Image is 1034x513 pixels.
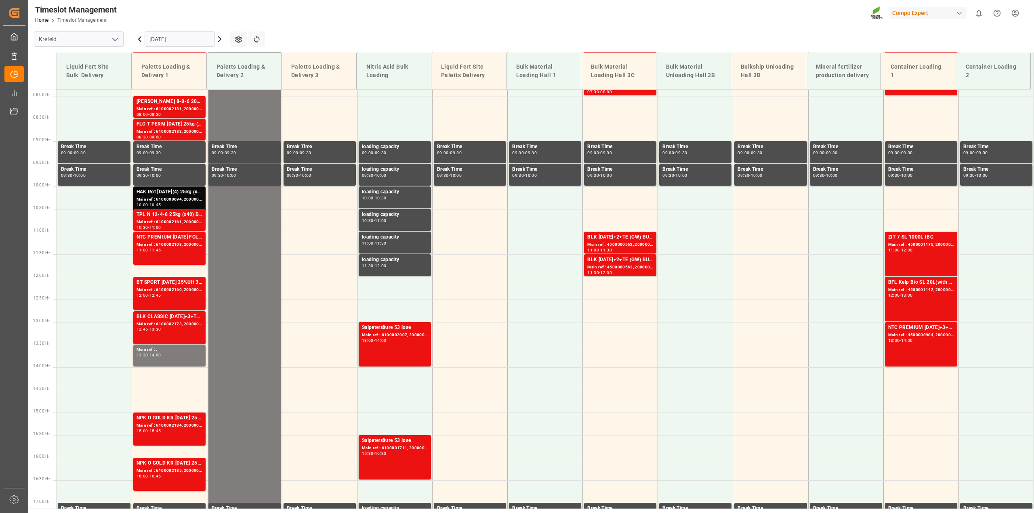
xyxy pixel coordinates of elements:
[61,143,127,151] div: Break Time
[662,143,728,151] div: Break Time
[888,233,954,241] div: ZIT 7 SL 1000L IBC
[149,248,161,252] div: 11:45
[148,353,149,357] div: -
[212,505,277,513] div: Break Time
[212,143,277,151] div: Break Time
[33,386,50,391] span: 14:30 Hr
[512,143,578,151] div: Break Time
[362,437,428,445] div: Salpetersäure 53 lose
[600,151,612,155] div: 09:30
[751,151,763,155] div: 09:30
[137,143,202,151] div: Break Time
[225,174,236,177] div: 10:00
[674,151,675,155] div: -
[137,128,202,135] div: Main ref : 6100002183, 2000001706
[137,422,202,429] div: Main ref : 6100002184, 2000001715
[145,31,215,47] input: DD.MM.YYYY
[362,188,428,196] div: loading capacity
[662,165,728,174] div: Break Time
[587,151,599,155] div: 09:00
[362,264,374,268] div: 11:30
[33,318,50,323] span: 13:00 Hr
[899,151,901,155] div: -
[137,174,148,177] div: 09:30
[137,321,202,328] div: Main ref : 6100002173, 2000000794;2000001288 2000000794
[437,165,503,174] div: Break Time
[976,151,988,155] div: 09:30
[600,271,612,274] div: 12:00
[437,151,449,155] div: 09:00
[888,505,954,513] div: Break Time
[374,219,375,222] div: -
[374,452,375,455] div: -
[33,499,50,504] span: 17:00 Hr
[137,52,202,61] div: Kabri blau 8-8-6 20L (x48) DE,ENKabri blau 8-8-6 1000L IBC WW
[33,454,50,459] span: 16:00 Hr
[375,151,387,155] div: 09:30
[149,226,161,229] div: 11:00
[137,226,148,229] div: 10:30
[587,256,653,264] div: BLK [DATE]+2+TE (GW) BULK
[889,5,970,21] button: Compo Expert
[287,143,353,151] div: Break Time
[599,248,600,252] div: -
[587,241,653,248] div: Main ref : 4500000562, 2000000150
[888,174,900,177] div: 09:30
[300,151,311,155] div: 09:30
[63,59,125,83] div: Liquid Fert Site Bulk Delivery
[148,248,149,252] div: -
[61,505,127,513] div: Break Time
[888,248,900,252] div: 11:00
[137,219,202,226] div: Main ref : 6100002161, 2000000696
[137,313,202,321] div: BLK CLASSIC [DATE]+3+TE 600kg BBBT FAIR 25-5-8 35%UH 3M 25kg (x40) INT
[287,174,298,177] div: 09:30
[287,165,353,174] div: Break Time
[525,151,537,155] div: 09:30
[824,174,826,177] div: -
[137,196,202,203] div: Main ref : 6100000694, 2000000233 2000000233;
[137,233,202,241] div: NTC PREMIUM [DATE] FOL 50 INT (MSE)FLO T EAGLE K 12-0-24 25kg (x40) INTFLO T TURF BS 20-5-8 25kg ...
[824,151,826,155] div: -
[587,505,653,513] div: Break Time
[449,151,450,155] div: -
[600,90,612,94] div: 08:00
[374,264,375,268] div: -
[35,4,117,16] div: Timeslot Management
[870,6,883,20] img: Screenshot%202023-09-29%20at%2010.02.21.png_1712312052.png
[888,339,900,342] div: 13:00
[363,59,425,83] div: Nitric Acid Bulk Loading
[362,505,428,513] div: loading capacity
[813,143,879,151] div: Break Time
[362,143,428,151] div: loading capacity
[148,151,149,155] div: -
[662,505,728,513] div: Break Time
[587,271,599,274] div: 11:30
[362,196,374,200] div: 10:00
[813,505,879,513] div: Break Time
[888,52,954,61] div: BFL P-MAX SL 20L (x48) EG MTO
[738,174,749,177] div: 09:30
[212,174,223,177] div: 09:30
[73,151,74,155] div: -
[450,151,462,155] div: 09:30
[362,233,428,241] div: loading capacity
[148,113,149,116] div: -
[149,353,161,357] div: 14:00
[899,174,901,177] div: -
[137,287,202,293] div: Main ref : 6100002160, 2000001604
[888,151,900,155] div: 09:00
[33,296,50,300] span: 12:30 Hr
[599,271,600,274] div: -
[109,33,121,46] button: open menu
[901,248,913,252] div: 12:00
[148,135,149,139] div: -
[738,59,799,83] div: Bulkship Unloading Hall 3B
[599,90,600,94] div: -
[149,203,161,207] div: 10:45
[963,143,1029,151] div: Break Time
[288,59,350,83] div: Paletts Loading & Delivery 3
[212,151,223,155] div: 09:00
[512,174,524,177] div: 09:30
[362,452,374,455] div: 15:30
[888,332,954,339] div: Main ref : 4500000904, 2000000789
